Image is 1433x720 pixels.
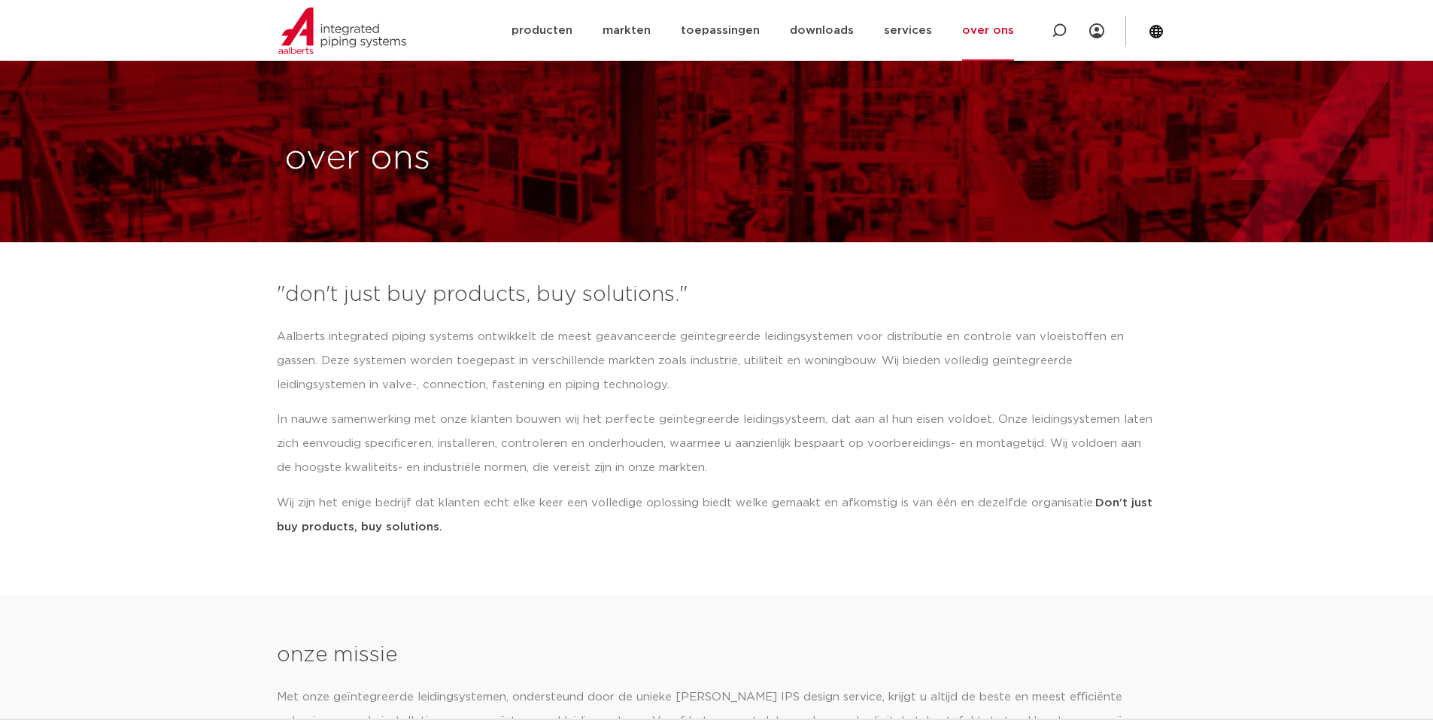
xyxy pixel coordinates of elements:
[284,135,709,183] h1: over ons
[277,491,1157,539] p: Wij zijn het enige bedrijf dat klanten echt elke keer een volledige oplossing biedt welke gemaakt...
[277,497,1152,533] strong: Don’t just buy products, buy solutions.
[277,640,1157,670] h3: onze missie
[277,408,1157,480] p: In nauwe samenwerking met onze klanten bouwen wij het perfecte geïntegreerde leidingsysteem, dat ...
[277,325,1157,397] p: Aalberts integrated piping systems ontwikkelt de meest geavanceerde geïntegreerde leidingsystemen...
[277,280,1157,310] h3: "don't just buy products, buy solutions."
